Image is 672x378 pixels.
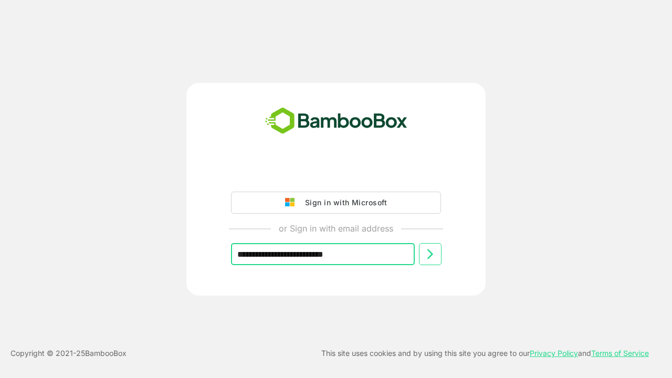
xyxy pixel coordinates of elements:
[591,349,649,358] a: Terms of Service
[279,222,393,235] p: or Sign in with email address
[285,198,300,207] img: google
[10,347,127,360] p: Copyright © 2021- 25 BambooBox
[321,347,649,360] p: This site uses cookies and by using this site you agree to our and
[530,349,578,358] a: Privacy Policy
[231,192,441,214] button: Sign in with Microsoft
[226,162,446,185] iframe: Sign in with Google Button
[259,104,413,139] img: bamboobox
[300,196,387,209] div: Sign in with Microsoft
